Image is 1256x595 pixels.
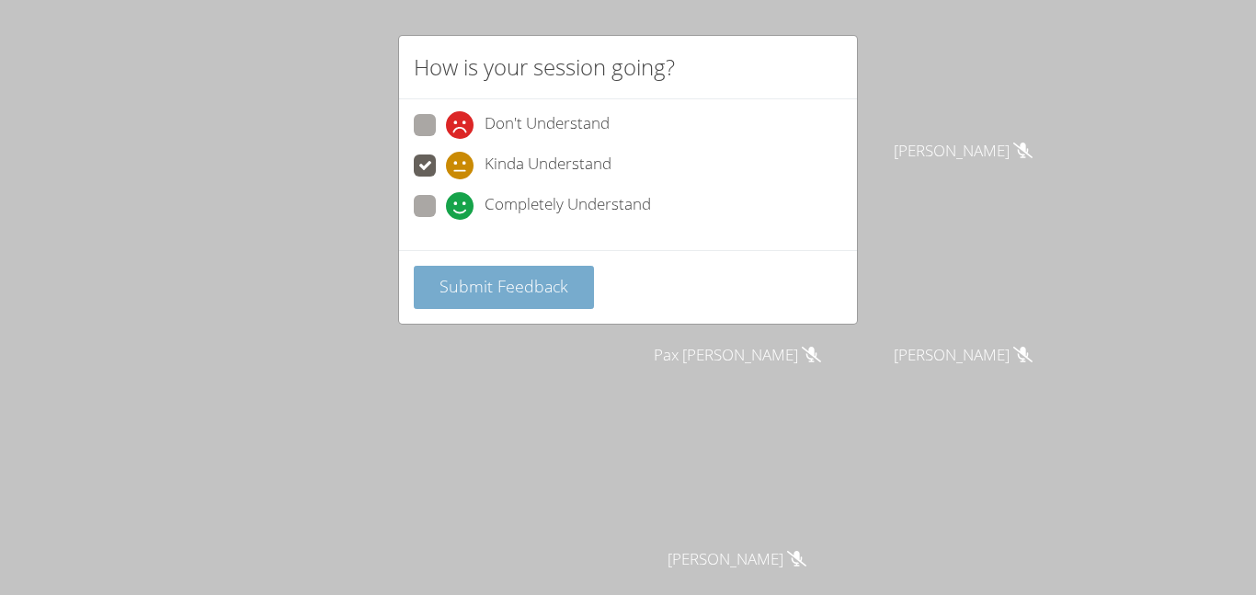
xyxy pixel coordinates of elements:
[485,152,611,179] span: Kinda Understand
[485,111,610,139] span: Don't Understand
[414,51,675,84] h2: How is your session going?
[414,266,594,309] button: Submit Feedback
[440,275,568,297] span: Submit Feedback
[485,192,651,220] span: Completely Understand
